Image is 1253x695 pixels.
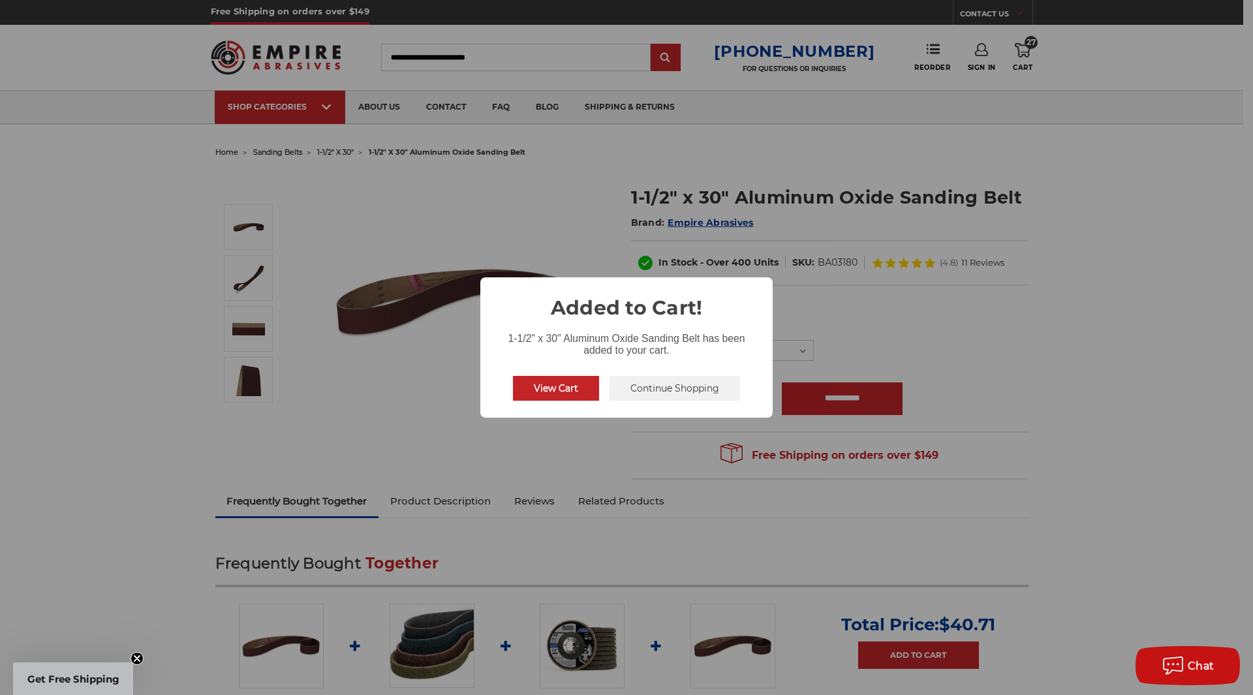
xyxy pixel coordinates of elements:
button: View Cart [513,376,599,401]
h2: Added to Cart! [480,277,773,322]
button: Close teaser [131,652,144,665]
span: Chat [1188,660,1214,672]
button: Chat [1136,646,1240,685]
div: 1-1/2" x 30" Aluminum Oxide Sanding Belt has been added to your cart. [480,322,773,359]
span: Get Free Shipping [27,673,119,685]
button: Continue Shopping [610,376,740,401]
